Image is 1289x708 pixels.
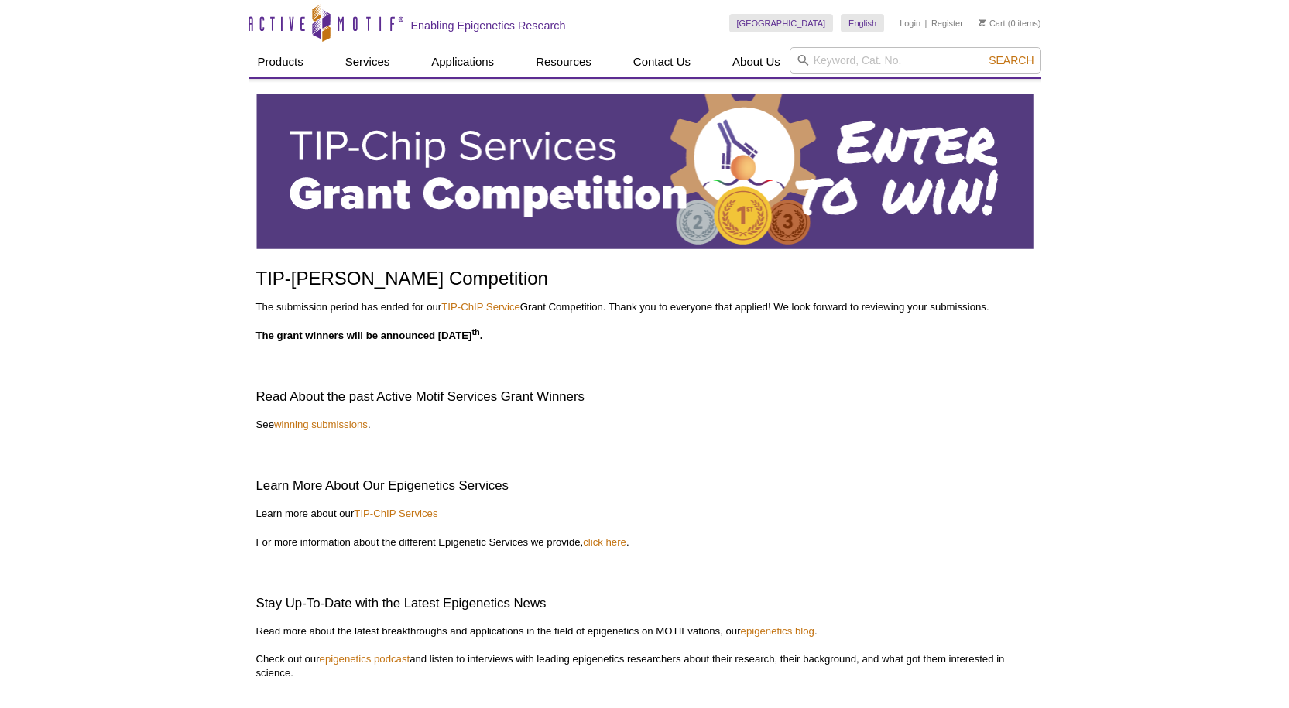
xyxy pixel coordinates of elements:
[729,14,834,32] a: [GEOGRAPHIC_DATA]
[320,653,410,665] a: epigenetics podcast
[256,535,1034,549] p: For more information about the different Epigenetic Services we provide, .
[723,47,790,77] a: About Us
[256,594,1034,613] h2: Stay Up-To-Date with the Latest Epigenetics News
[984,53,1038,67] button: Search
[900,18,920,29] a: Login
[979,14,1041,32] li: (0 items)
[256,477,1034,495] h2: Learn More About Our Epigenetics Services
[336,47,399,77] a: Services
[471,327,479,337] sup: th
[925,14,927,32] li: |
[256,330,483,341] strong: The grant winners will be announced [DATE] .
[989,54,1034,67] span: Search
[583,536,626,548] a: click here
[841,14,884,32] a: English
[411,19,566,32] h2: Enabling Epigenetics Research
[931,18,963,29] a: Register
[526,47,601,77] a: Resources
[422,47,503,77] a: Applications
[256,300,1034,314] p: The submission period has ended for our Grant Competition. Thank you to everyone that applied! We...
[979,18,1006,29] a: Cart
[256,624,1034,680] p: Read more about the latest breakthroughs and applications in the field of epigenetics on MOTIFvat...
[354,508,437,519] a: TIP-ChIP Services
[274,419,368,430] a: winning submissions
[790,47,1041,74] input: Keyword, Cat. No.
[256,388,1034,406] h2: Read About the past Active Motif Services Grant Winners
[249,47,313,77] a: Products
[741,625,814,637] a: epigenetics blog
[979,19,986,26] img: Your Cart
[256,94,1034,249] img: Active Motif TIP-ChIP Services Grant Competition
[256,268,1034,291] h1: TIP-[PERSON_NAME] Competition
[256,418,1034,432] p: See .
[441,301,520,313] a: TIP-ChIP Service
[624,47,700,77] a: Contact Us
[256,507,1034,521] p: Learn more about our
